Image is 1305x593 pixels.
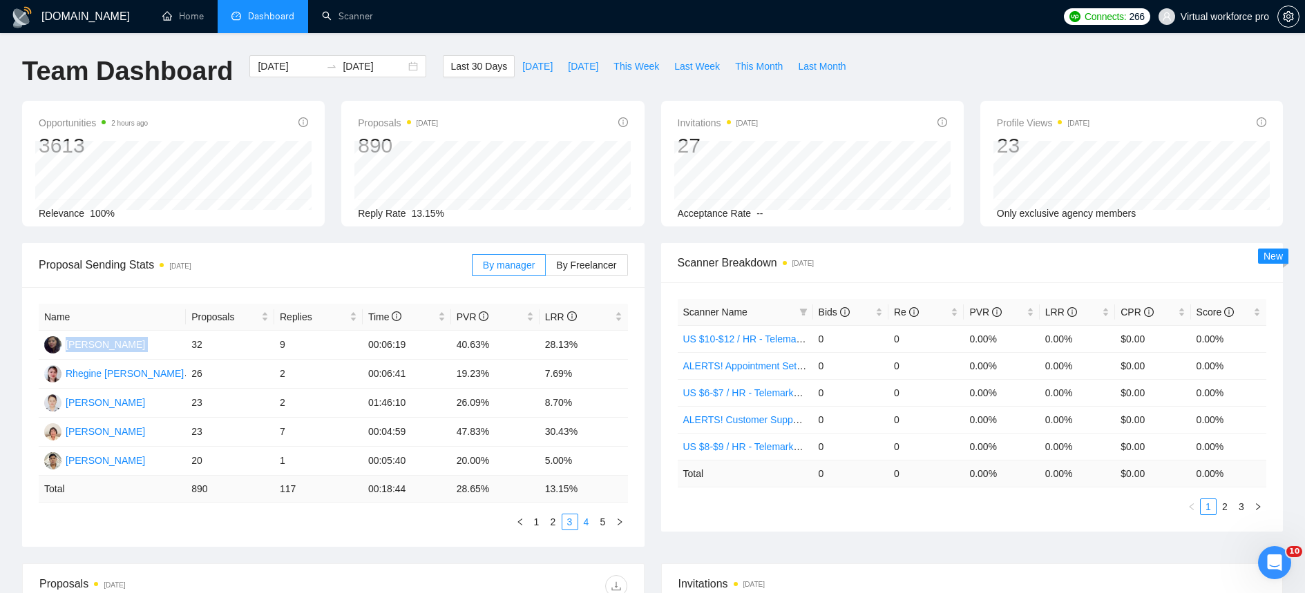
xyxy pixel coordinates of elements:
span: info-circle [1257,117,1266,127]
span: PVR [457,311,489,322]
td: 0.00 % [1191,460,1266,487]
td: 0 [813,406,888,433]
span: Profile Views [997,115,1089,131]
th: Replies [274,304,363,331]
span: filter [797,302,810,322]
td: 00:06:41 [363,360,451,389]
a: 5 [596,514,611,529]
td: 20.00% [451,447,540,476]
span: info-circle [840,307,850,317]
td: 0 [813,325,888,352]
span: info-circle [618,117,628,127]
li: 2 [545,514,562,530]
span: PVR [969,307,1002,318]
td: $0.00 [1115,325,1190,352]
li: 1 [528,514,545,530]
a: 3 [562,514,578,529]
td: $ 0.00 [1115,460,1190,487]
a: JA[PERSON_NAME] [44,425,145,436]
td: 23 [186,389,274,418]
td: $0.00 [1115,433,1190,460]
span: [DATE] [522,59,553,74]
span: This Month [735,59,783,74]
div: 890 [358,133,438,159]
td: 00:05:40 [363,447,451,476]
span: info-circle [909,307,919,317]
td: 7.69% [540,360,628,389]
img: MO [44,336,61,353]
td: 0.00% [964,325,1039,352]
time: [DATE] [743,581,765,588]
span: Only exclusive agency members [997,208,1136,219]
span: [DATE] [568,59,598,74]
td: 0 [813,433,888,460]
span: user [1162,12,1172,21]
span: Invitations [678,575,1266,592]
span: swap-right [326,61,337,72]
td: 0 [888,352,964,379]
button: right [611,514,628,530]
time: 2 hours ago [111,119,148,127]
td: 00:04:59 [363,418,451,447]
span: Relevance [39,208,84,219]
td: 0.00 % [964,460,1039,487]
button: [DATE] [560,55,606,77]
span: Dashboard [248,10,294,22]
div: [PERSON_NAME] [66,395,145,410]
span: Proposals [358,115,438,131]
td: 0 [888,406,964,433]
td: 26.09% [451,389,540,418]
span: left [1188,503,1196,511]
span: Last Month [798,59,846,74]
span: Connects: [1085,9,1126,24]
span: 266 [1129,9,1144,24]
span: right [616,518,624,526]
li: 3 [562,514,578,530]
td: 0.00% [1040,379,1115,406]
a: 4 [579,514,594,529]
span: Replies [280,309,347,324]
button: left [512,514,528,530]
button: Last Week [667,55,727,77]
span: info-circle [392,311,401,321]
span: 10 [1286,546,1302,557]
td: 0.00 % [1040,460,1115,487]
time: [DATE] [169,262,191,270]
span: dashboard [231,11,241,21]
td: 1 [274,447,363,476]
td: 0.00% [1191,352,1266,379]
td: 890 [186,476,274,503]
td: 9 [274,331,363,360]
td: 40.63% [451,331,540,360]
td: 0 [813,379,888,406]
td: 0.00% [1040,352,1115,379]
span: This Week [613,59,659,74]
td: $0.00 [1115,352,1190,379]
td: 13.15 % [540,476,628,503]
td: Total [39,476,186,503]
span: Bids [819,307,850,318]
td: 28.65 % [451,476,540,503]
td: 0 [888,433,964,460]
span: CPR [1121,307,1153,318]
td: 0.00% [964,352,1039,379]
td: 0.00% [1191,406,1266,433]
td: $0.00 [1115,379,1190,406]
span: Proposal Sending Stats [39,256,472,273]
a: US $6-$7 / HR - Telemarketing [683,387,815,398]
input: Start date [258,59,321,74]
span: info-circle [298,117,308,127]
td: 0.00% [1040,433,1115,460]
span: Acceptance Rate [678,208,752,219]
div: Rhegine [PERSON_NAME] [66,366,184,381]
td: 0.00% [1040,406,1115,433]
a: US $10-$12 / HR - Telemarketing [683,333,826,344]
a: ALERTS! Appointment Setting or Cold Calling [683,360,879,371]
td: 5.00% [540,447,628,476]
li: Next Page [1250,498,1266,515]
li: 5 [595,514,611,530]
span: Scanner Breakdown [678,254,1267,271]
td: 0.00% [1191,433,1266,460]
td: 0 [813,460,888,487]
time: [DATE] [736,119,758,127]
